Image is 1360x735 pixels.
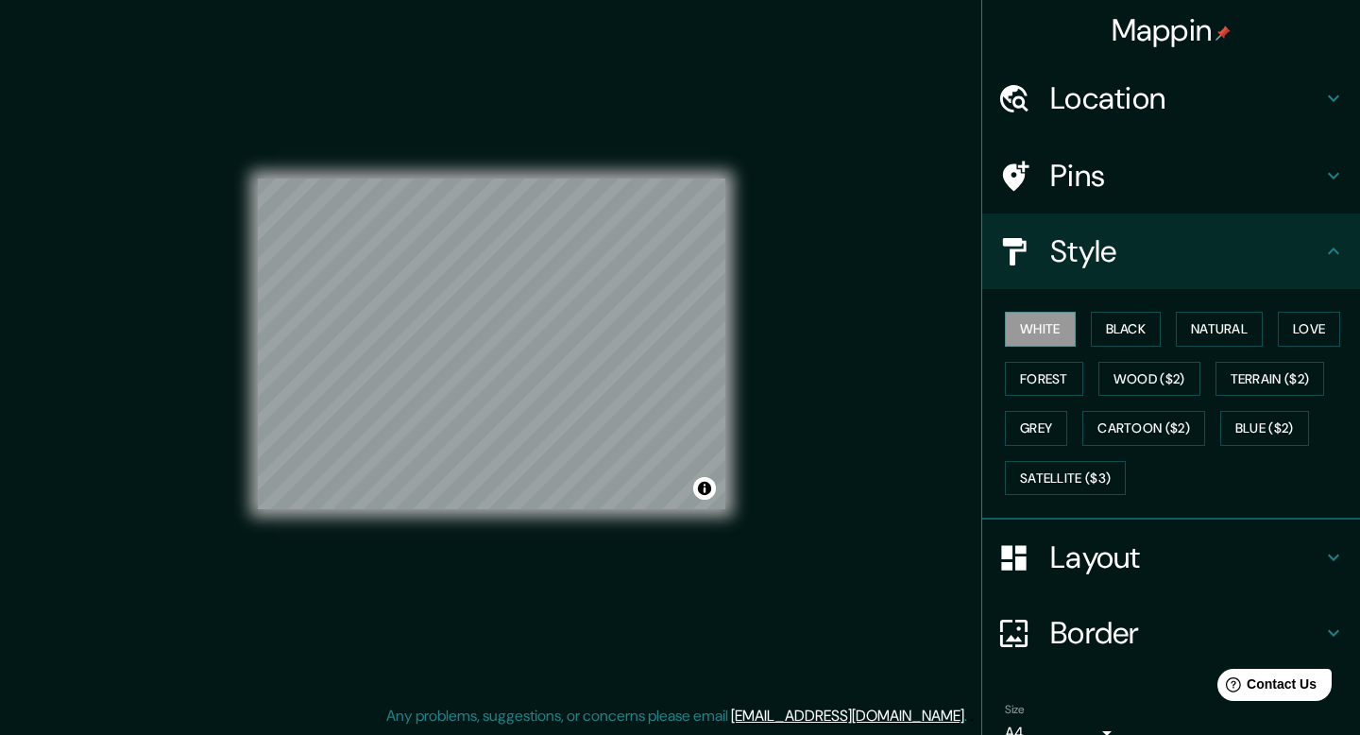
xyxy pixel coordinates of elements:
[1005,461,1126,496] button: Satellite ($3)
[1220,411,1309,446] button: Blue ($2)
[1098,362,1200,397] button: Wood ($2)
[967,705,970,727] div: .
[1050,538,1322,576] h4: Layout
[1005,411,1067,446] button: Grey
[1005,312,1076,347] button: White
[1005,362,1083,397] button: Forest
[1005,702,1025,718] label: Size
[731,706,964,726] a: [EMAIL_ADDRESS][DOMAIN_NAME]
[1176,312,1263,347] button: Natural
[982,595,1360,671] div: Border
[258,179,725,509] canvas: Map
[982,214,1360,289] div: Style
[1192,661,1339,714] iframe: Help widget launcher
[1050,232,1322,270] h4: Style
[1050,614,1322,652] h4: Border
[1112,11,1232,49] h4: Mappin
[1082,411,1205,446] button: Cartoon ($2)
[1278,312,1340,347] button: Love
[982,60,1360,136] div: Location
[1091,312,1162,347] button: Black
[982,138,1360,214] div: Pins
[1215,362,1325,397] button: Terrain ($2)
[970,705,974,727] div: .
[386,705,967,727] p: Any problems, suggestions, or concerns please email .
[1215,26,1231,41] img: pin-icon.png
[1050,157,1322,195] h4: Pins
[982,520,1360,595] div: Layout
[693,477,716,500] button: Toggle attribution
[1050,79,1322,117] h4: Location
